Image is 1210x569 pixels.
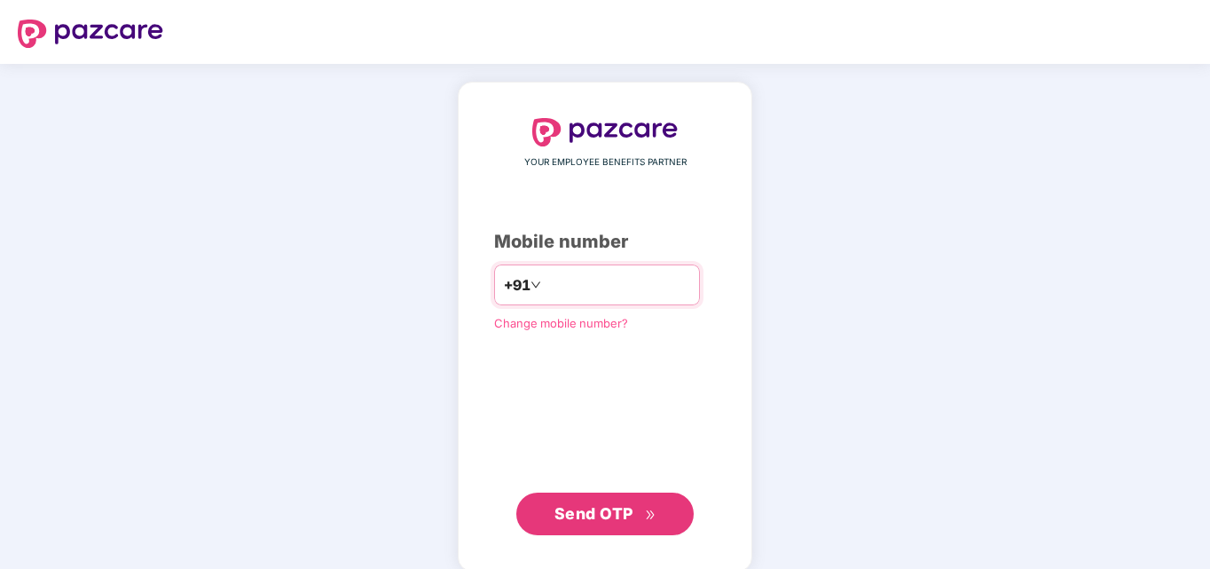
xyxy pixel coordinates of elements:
[554,504,633,523] span: Send OTP
[18,20,163,48] img: logo
[530,280,541,290] span: down
[516,493,694,535] button: Send OTPdouble-right
[532,118,678,146] img: logo
[645,510,656,521] span: double-right
[524,155,687,170] span: YOUR EMPLOYEE BENEFITS PARTNER
[504,274,530,296] span: +91
[494,228,716,256] div: Mobile number
[494,316,628,330] a: Change mobile number?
